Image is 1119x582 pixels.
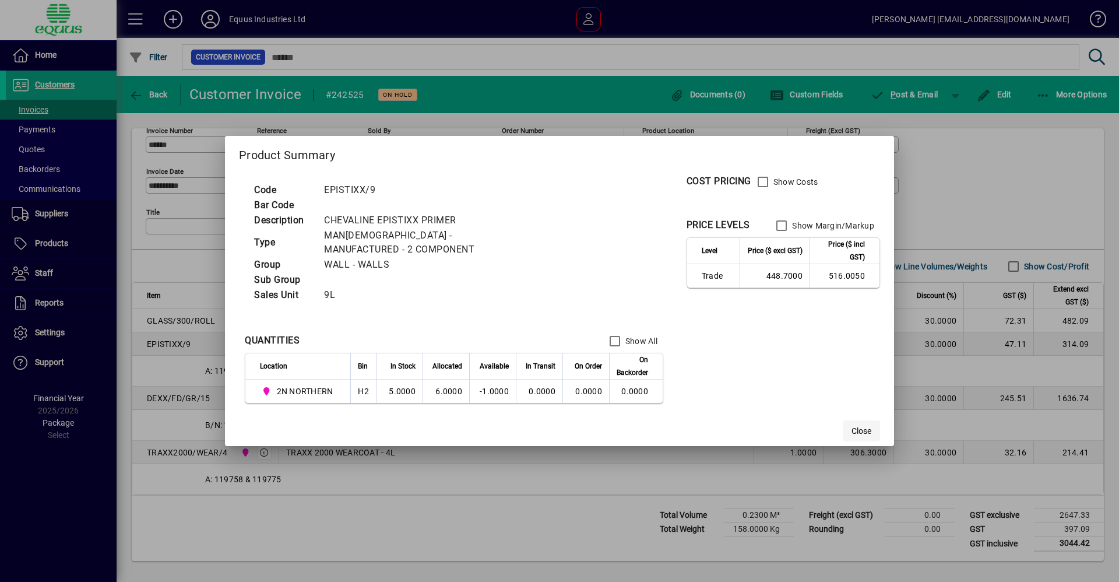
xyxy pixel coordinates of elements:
td: WALL - WALLS [318,257,530,272]
span: 2N NORTHERN [277,385,333,397]
span: On Order [575,360,602,373]
td: Sales Unit [248,288,318,303]
span: 0.0000 [575,387,602,396]
span: Price ($ excl GST) [748,244,803,257]
td: Description [248,213,318,228]
div: QUANTITIES [245,334,300,348]
label: Show Margin/Markup [790,220,874,232]
td: EPISTIXX/9 [318,183,530,198]
td: 516.0050 [810,264,879,288]
span: Available [480,360,509,373]
td: 448.7000 [740,264,810,288]
span: Price ($ incl GST) [817,238,865,264]
span: On Backorder [617,353,648,379]
span: In Transit [526,360,555,373]
td: Code [248,183,318,198]
span: Bin [358,360,368,373]
span: Close [851,425,871,437]
td: 9L [318,288,530,303]
td: 0.0000 [609,380,663,403]
td: -1.0000 [469,380,516,403]
span: Level [702,244,717,257]
td: MAN[DEMOGRAPHIC_DATA] - MANUFACTURED - 2 COMPONENT [318,228,530,257]
span: Allocated [432,360,462,373]
span: 2N NORTHERN [260,384,337,398]
span: Trade [702,270,733,282]
td: Type [248,228,318,257]
td: 6.0000 [423,380,469,403]
div: PRICE LEVELS [687,218,750,232]
td: 5.0000 [376,380,423,403]
button: Close [843,420,880,441]
td: H2 [350,380,376,403]
td: Bar Code [248,198,318,213]
td: CHEVALINE EPISTIXX PRIMER [318,213,530,228]
h2: Product Summary [225,136,894,170]
label: Show Costs [771,176,818,188]
td: Sub Group [248,272,318,288]
label: Show All [623,335,657,347]
span: 0.0000 [529,387,555,396]
td: Group [248,257,318,272]
span: In Stock [390,360,416,373]
div: COST PRICING [687,174,751,188]
span: Location [260,360,287,373]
